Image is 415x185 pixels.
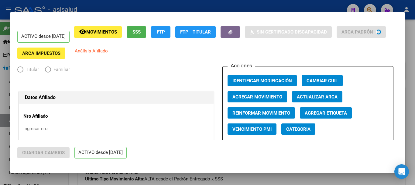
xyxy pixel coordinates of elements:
[74,26,122,37] button: Movimientos
[300,107,352,119] button: Agregar Etiqueta
[286,126,310,132] span: Categoria
[245,26,332,37] button: Sin Certificado Discapacidad
[232,94,282,100] span: Agregar Movimiento
[302,75,343,86] button: Cambiar CUIL
[228,91,287,102] button: Agregar Movimiento
[23,113,79,120] p: Nro Afiliado
[17,147,70,158] button: Guardar Cambios
[305,110,347,116] span: Agregar Etiqueta
[17,68,76,73] mat-radio-group: Elija una opción
[337,26,386,37] button: ARCA Padrón
[297,94,338,100] span: Actualizar ARCA
[175,26,216,37] button: FTP - Titular
[22,51,60,56] span: ARCA Impuestos
[232,126,272,132] span: Vencimiento PMI
[292,91,342,102] button: Actualizar ARCA
[228,75,297,86] button: Identificar Modificación
[228,107,295,119] button: Reinformar Movimiento
[394,164,409,179] div: Open Intercom Messenger
[281,123,315,135] button: Categoria
[51,66,70,73] span: Familiar
[74,147,127,159] p: ACTIVO desde [DATE]
[23,66,39,73] span: Titular
[86,30,117,35] span: Movimientos
[17,31,70,43] p: ACTIVO desde [DATE]
[228,62,255,69] h3: Acciones
[17,48,65,59] button: ARCA Impuestos
[307,78,338,84] span: Cambiar CUIL
[232,78,292,84] span: Identificar Modificación
[180,30,211,35] span: FTP - Titular
[157,30,165,35] span: FTP
[22,150,65,155] span: Guardar Cambios
[257,30,327,35] span: Sin Certificado Discapacidad
[232,110,290,116] span: Reinformar Movimiento
[228,123,276,135] button: Vencimiento PMI
[341,30,373,35] span: ARCA Padrón
[25,94,207,101] h1: Datos Afiliado
[151,26,170,37] button: FTP
[127,26,146,37] button: SSS
[75,48,108,54] span: Análisis Afiliado
[132,30,141,35] span: SSS
[79,28,86,35] mat-icon: remove_red_eye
